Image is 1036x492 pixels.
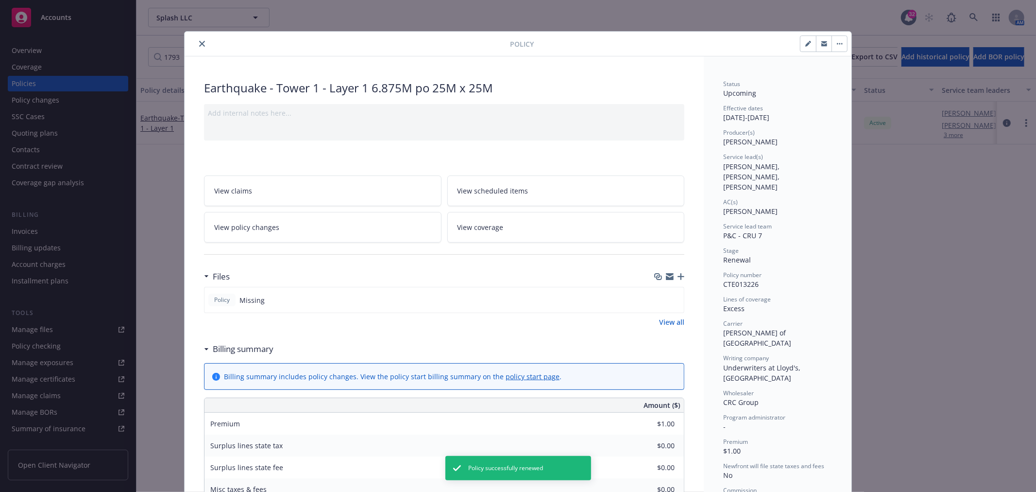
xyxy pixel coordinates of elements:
[239,295,265,305] span: Missing
[224,371,561,382] div: Billing summary includes policy changes. View the policy start billing summary on the .
[723,319,743,328] span: Carrier
[723,328,791,348] span: [PERSON_NAME] of [GEOGRAPHIC_DATA]
[723,246,739,255] span: Stage
[447,212,685,243] a: View coverage
[723,389,754,397] span: Wholesaler
[723,153,763,161] span: Service lead(s)
[723,222,772,230] span: Service lead team
[723,88,756,98] span: Upcoming
[617,417,680,431] input: 0.00
[204,343,273,355] div: Billing summary
[506,372,560,381] a: policy start page
[723,271,762,279] span: Policy number
[723,128,755,137] span: Producer(s)
[723,80,740,88] span: Status
[510,39,534,49] span: Policy
[723,354,769,362] span: Writing company
[214,186,252,196] span: View claims
[204,270,230,283] div: Files
[723,207,778,216] span: [PERSON_NAME]
[723,280,759,289] span: CTE013226
[212,296,232,304] span: Policy
[723,303,832,314] div: Excess
[469,464,543,473] span: Policy successfully renewed
[210,463,283,472] span: Surplus lines state fee
[213,343,273,355] h3: Billing summary
[723,446,741,456] span: $1.00
[210,441,283,450] span: Surplus lines state tax
[204,80,684,96] div: Earthquake - Tower 1 - Layer 1 6.875M po 25M x 25M
[723,422,726,431] span: -
[458,186,528,196] span: View scheduled items
[723,104,763,112] span: Effective dates
[458,222,504,232] span: View coverage
[644,400,680,410] span: Amount ($)
[723,363,802,383] span: Underwriters at Lloyd's, [GEOGRAPHIC_DATA]
[447,176,685,206] a: View scheduled items
[214,222,279,232] span: View policy changes
[204,212,442,243] a: View policy changes
[723,137,778,146] span: [PERSON_NAME]
[659,317,684,327] a: View all
[723,398,759,407] span: CRC Group
[204,176,442,206] a: View claims
[617,439,680,453] input: 0.00
[723,198,738,206] span: AC(s)
[723,413,785,422] span: Program administrator
[617,460,680,475] input: 0.00
[210,419,240,428] span: Premium
[723,471,732,480] span: No
[723,438,748,446] span: Premium
[196,38,208,50] button: close
[723,462,824,470] span: Newfront will file state taxes and fees
[723,104,832,123] div: [DATE] - [DATE]
[208,108,680,118] div: Add internal notes here...
[723,295,771,303] span: Lines of coverage
[213,270,230,283] h3: Files
[723,231,762,240] span: P&C - CRU 7
[723,162,781,192] span: [PERSON_NAME], [PERSON_NAME], [PERSON_NAME]
[723,255,751,264] span: Renewal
